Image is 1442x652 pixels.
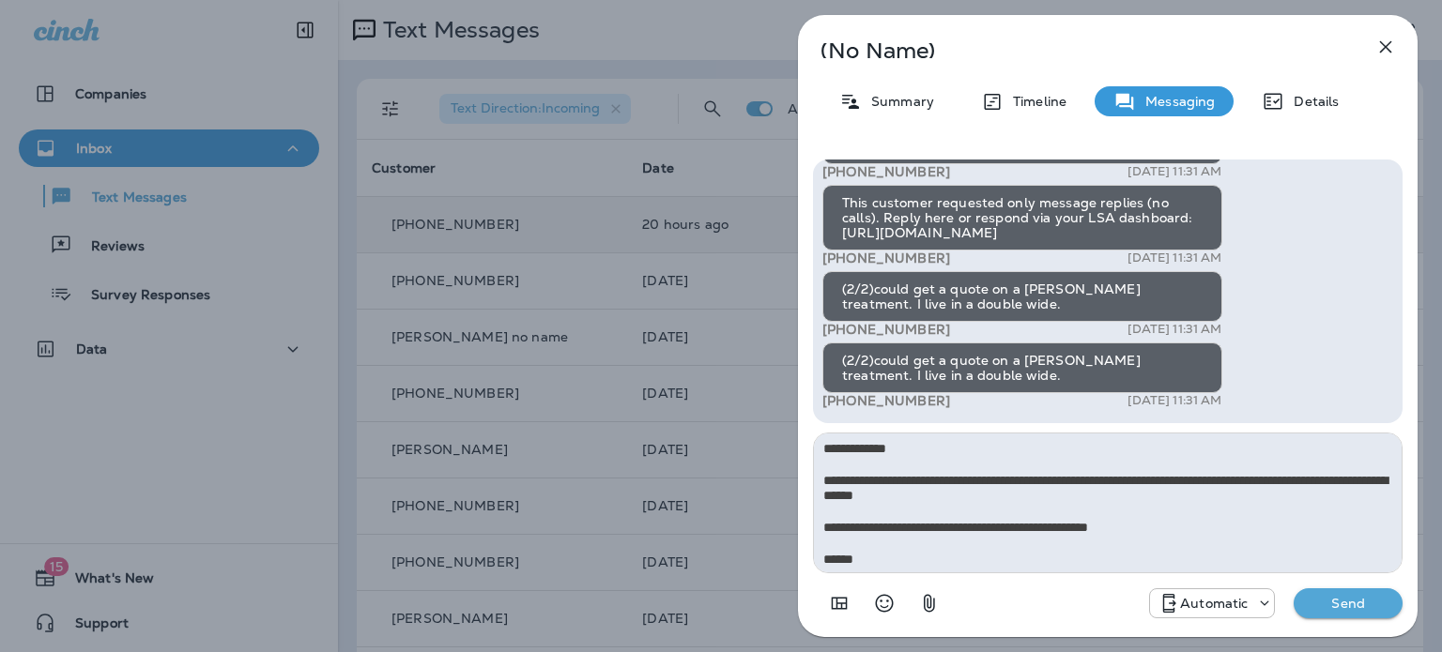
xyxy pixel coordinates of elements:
[1180,596,1248,611] p: Automatic
[822,321,950,338] span: [PHONE_NUMBER]
[1128,250,1221,265] p: [DATE] 11:31 AM
[1128,393,1221,408] p: [DATE] 11:31 AM
[822,185,1222,250] div: This customer requested only message replies (no calls). Reply here or respond via your LSA dashb...
[821,584,858,622] button: Add in a premade template
[822,250,950,266] span: [PHONE_NUMBER]
[1294,588,1403,618] button: Send
[1128,322,1221,337] p: [DATE] 11:31 AM
[1309,595,1388,612] p: Send
[1136,94,1215,109] p: Messaging
[862,94,934,109] p: Summary
[1284,94,1339,109] p: Details
[822,392,950,409] span: [PHONE_NUMBER]
[822,271,1222,322] div: (2/2)could get a quote on a [PERSON_NAME] treatment. I live in a double wide.
[866,584,903,622] button: Select an emoji
[822,163,950,180] span: [PHONE_NUMBER]
[822,342,1222,393] div: (2/2)could get a quote on a [PERSON_NAME] treatment. I live in a double wide.
[1004,94,1066,109] p: Timeline
[821,43,1333,58] p: (No Name)
[1128,164,1221,179] p: [DATE] 11:31 AM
